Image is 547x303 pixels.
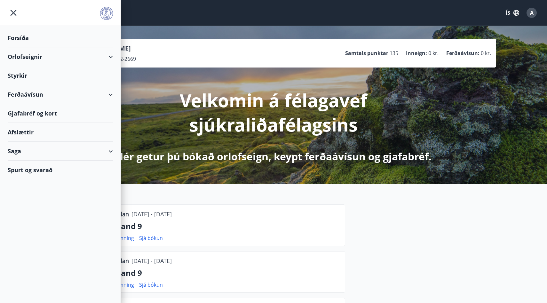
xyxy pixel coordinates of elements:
[8,142,113,161] div: Saga
[8,123,113,142] div: Afslættir
[8,66,113,85] div: Styrkir
[530,9,534,16] span: A
[481,50,491,57] span: 0 kr.
[8,104,113,123] div: Gjafabréf og kort
[100,7,113,20] img: union_logo
[502,7,523,19] button: ÍS
[406,50,427,57] p: Inneign :
[139,281,163,288] a: Sjá bókun
[8,47,113,66] div: Orlofseignir
[98,221,340,232] p: Holtaland 9
[105,88,442,137] p: Velkomin á félagavef sjúkraliðafélagsins
[524,5,539,20] button: A
[345,50,388,57] p: Samtals punktar
[131,257,172,265] p: [DATE] - [DATE]
[131,210,172,218] p: [DATE] - [DATE]
[98,267,340,278] p: Holtaland 9
[115,149,432,163] p: Hér getur þú bókað orlofseign, keypt ferðaávísun og gjafabréf.
[8,28,113,47] div: Forsíða
[8,7,19,19] button: menu
[139,235,163,242] a: Sjá bókun
[8,161,113,179] div: Spurt og svarað
[8,85,113,104] div: Ferðaávísun
[428,50,439,57] span: 0 kr.
[446,50,480,57] p: Ferðaávísun :
[390,50,398,57] span: 135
